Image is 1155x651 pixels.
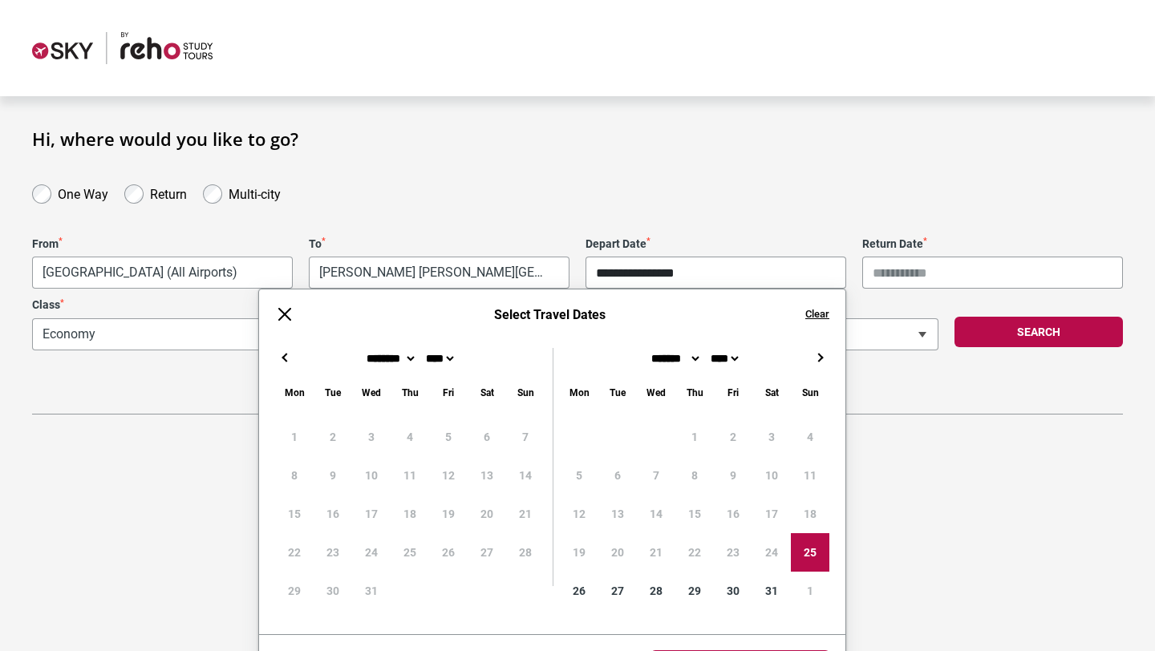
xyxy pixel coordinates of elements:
[637,572,675,610] div: 28
[862,237,1123,251] label: Return Date
[752,572,791,610] div: 31
[275,383,314,402] div: Monday
[310,307,789,322] h6: Select Travel Dates
[352,383,391,402] div: Wednesday
[637,383,675,402] div: Wednesday
[675,572,714,610] div: 29
[560,572,598,610] div: 26
[391,383,429,402] div: Thursday
[954,317,1123,347] button: Search
[309,237,569,251] label: To
[598,572,637,610] div: 27
[33,257,292,288] span: Melbourne, Australia
[32,128,1123,149] h1: Hi, where would you like to go?
[714,572,752,610] div: 30
[314,383,352,402] div: Tuesday
[32,237,293,251] label: From
[310,257,569,288] span: Santiago, Chile
[598,383,637,402] div: Tuesday
[714,383,752,402] div: Friday
[560,383,598,402] div: Monday
[150,183,187,202] label: Return
[33,319,476,350] span: Economy
[810,348,829,367] button: →
[791,533,829,572] div: 25
[309,257,569,289] span: Santiago, Chile
[805,307,829,321] button: Clear
[675,383,714,402] div: Thursday
[586,237,846,251] label: Depart Date
[275,348,294,367] button: ←
[32,298,477,312] label: Class
[506,383,545,402] div: Sunday
[429,383,468,402] div: Friday
[229,183,281,202] label: Multi-city
[791,572,829,610] div: 1
[791,383,829,402] div: Sunday
[58,183,108,202] label: One Way
[752,383,791,402] div: Saturday
[468,383,506,402] div: Saturday
[32,318,477,350] span: Economy
[32,257,293,289] span: Melbourne, Australia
